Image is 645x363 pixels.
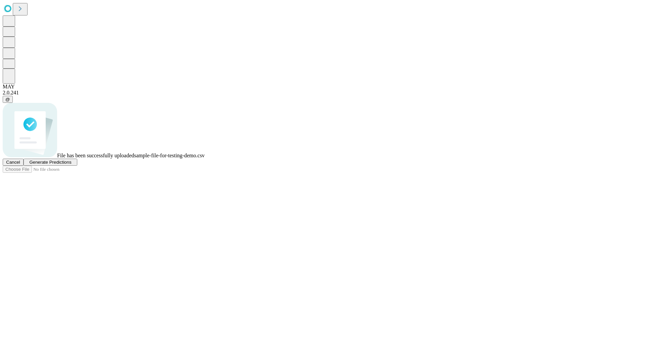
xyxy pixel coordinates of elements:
span: File has been successfully uploaded [57,153,134,158]
span: @ [5,97,10,102]
span: Cancel [6,160,20,165]
span: sample-file-for-testing-demo.csv [134,153,205,158]
button: Generate Predictions [24,159,77,166]
button: @ [3,96,13,103]
div: MAY [3,84,642,90]
div: 2.0.241 [3,90,642,96]
button: Cancel [3,159,24,166]
span: Generate Predictions [29,160,71,165]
